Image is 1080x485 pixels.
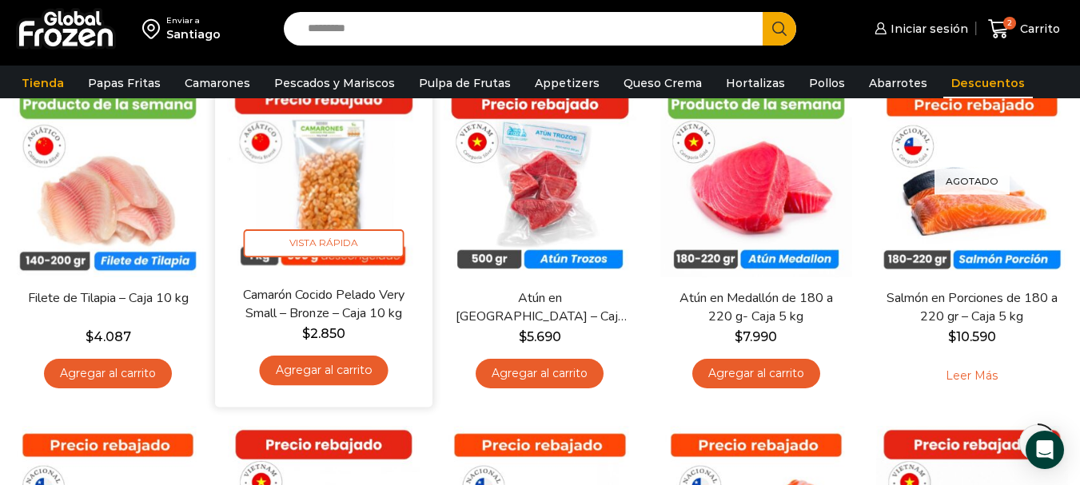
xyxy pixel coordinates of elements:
[14,68,72,98] a: Tienda
[476,359,604,388] a: Agregar al carrito: “Atún en Trozos - Caja 10 kg”
[922,359,1023,392] a: Leé más sobre “Salmón en Porciones de 180 a 220 gr - Caja 5 kg”
[86,329,131,344] bdi: 4.087
[244,229,405,257] span: Vista Rápida
[1026,431,1064,469] div: Open Intercom Messenger
[1016,21,1060,37] span: Carrito
[527,68,608,98] a: Appetizers
[887,21,968,37] span: Iniciar sesión
[302,326,345,341] bdi: 2.850
[616,68,710,98] a: Queso Crema
[519,329,561,344] bdi: 5.690
[519,329,527,344] span: $
[886,289,1058,326] a: Salmón en Porciones de 180 a 220 gr – Caja 5 kg
[801,68,853,98] a: Pollos
[735,329,777,344] bdi: 7.990
[177,68,258,98] a: Camarones
[142,15,166,42] img: address-field-icon.svg
[260,356,389,385] a: Agregar al carrito: “Camarón Cocido Pelado Very Small - Bronze - Caja 10 kg”
[935,168,1010,194] p: Agotado
[22,289,194,308] a: Filete de Tilapia – Caja 10 kg
[237,285,411,323] a: Camarón Cocido Pelado Very Small – Bronze – Caja 10 kg
[80,68,169,98] a: Papas Fritas
[302,326,310,341] span: $
[86,329,94,344] span: $
[453,289,626,326] a: Atún en [GEOGRAPHIC_DATA] – Caja 10 kg
[266,68,403,98] a: Pescados y Mariscos
[948,329,956,344] span: $
[763,12,796,46] button: Search button
[670,289,843,326] a: Atún en Medallón de 180 a 220 g- Caja 5 kg
[1003,17,1016,30] span: 2
[871,13,968,45] a: Iniciar sesión
[411,68,519,98] a: Pulpa de Frutas
[943,68,1033,98] a: Descuentos
[166,15,221,26] div: Enviar a
[948,329,996,344] bdi: 10.590
[166,26,221,42] div: Santiago
[718,68,793,98] a: Hortalizas
[735,329,743,344] span: $
[861,68,935,98] a: Abarrotes
[44,359,172,388] a: Agregar al carrito: “Filete de Tilapia - Caja 10 kg”
[692,359,820,388] a: Agregar al carrito: “Atún en Medallón de 180 a 220 g- Caja 5 kg”
[984,10,1064,48] a: 2 Carrito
